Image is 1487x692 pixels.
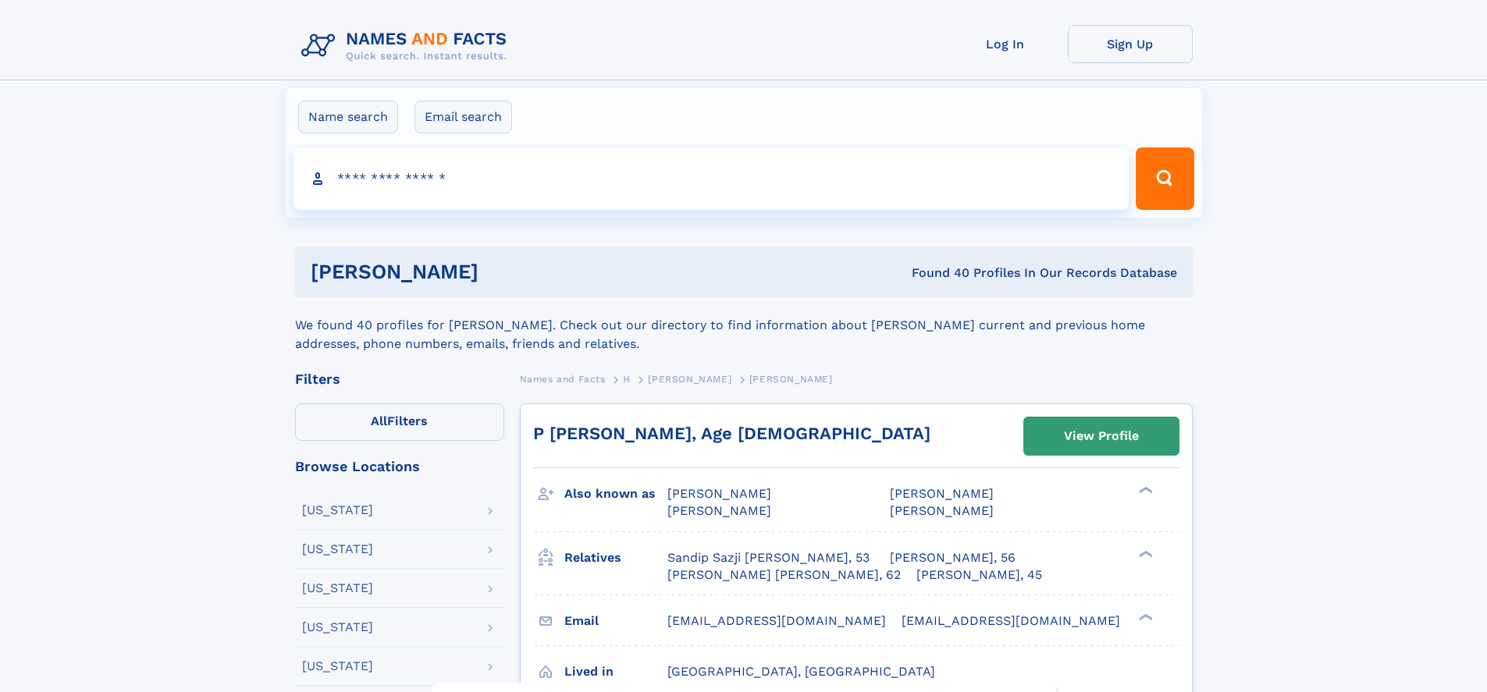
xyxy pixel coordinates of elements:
h3: Relatives [564,545,667,571]
div: [US_STATE] [302,660,373,672]
div: ❯ [1135,548,1154,559]
a: P [PERSON_NAME], Age [DEMOGRAPHIC_DATA] [533,424,930,443]
span: H [623,374,631,385]
a: View Profile [1024,417,1179,455]
a: Log In [943,25,1068,63]
div: Found 40 Profiles In Our Records Database [695,264,1177,282]
span: [PERSON_NAME] [890,486,994,501]
button: Search Button [1136,147,1194,210]
label: Filters [295,403,504,441]
h1: [PERSON_NAME] [311,262,695,282]
a: Names and Facts [520,369,606,389]
a: H [623,369,631,389]
a: [PERSON_NAME] [648,369,731,389]
h3: Also known as [564,481,667,507]
span: All [371,413,387,428]
div: ❯ [1135,485,1154,495]
div: [US_STATE] [302,504,373,516]
a: [PERSON_NAME], 56 [890,549,1016,566]
a: [PERSON_NAME], 45 [916,566,1042,584]
h3: Email [564,608,667,634]
div: ❯ [1135,612,1154,622]
a: Sandip Sazji [PERSON_NAME], 53 [667,549,870,566]
img: Logo Names and Facts [295,25,520,67]
label: Name search [298,101,398,133]
a: Sign Up [1068,25,1193,63]
span: [PERSON_NAME] [648,374,731,385]
span: [EMAIL_ADDRESS][DOMAIN_NAME] [902,613,1120,628]
a: [PERSON_NAME] [PERSON_NAME], 62 [667,566,901,584]
span: [PERSON_NAME] [667,486,771,501]
div: We found 40 profiles for [PERSON_NAME]. Check out our directory to find information about [PERSON... [295,297,1193,353]
div: Browse Locations [295,460,504,474]
span: [EMAIL_ADDRESS][DOMAIN_NAME] [667,613,886,628]
div: View Profile [1064,418,1139,454]
label: Email search [414,101,512,133]
input: search input [293,147,1129,210]
span: [GEOGRAPHIC_DATA], [GEOGRAPHIC_DATA] [667,664,935,679]
span: [PERSON_NAME] [890,503,994,518]
span: [PERSON_NAME] [667,503,771,518]
div: Filters [295,372,504,386]
h3: Lived in [564,658,667,685]
div: [US_STATE] [302,543,373,555]
div: [US_STATE] [302,621,373,633]
span: [PERSON_NAME] [749,374,833,385]
div: [US_STATE] [302,582,373,594]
